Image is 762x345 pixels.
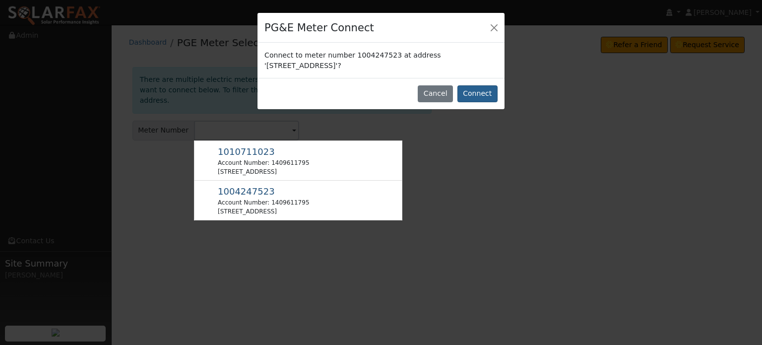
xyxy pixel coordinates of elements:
[218,186,275,197] span: 1004247523
[218,207,309,216] div: [STREET_ADDRESS]
[218,148,275,156] span: Usage Point: 6599420408
[218,167,309,176] div: [STREET_ADDRESS]
[457,85,498,102] button: Connect
[264,20,374,36] h4: PG&E Meter Connect
[218,188,275,196] span: Usage Point: 8075958181
[218,146,275,157] span: 1010711023
[218,198,309,207] div: Account Number: 1409611795
[218,158,309,167] div: Account Number: 1409611795
[487,20,501,34] button: Close
[418,85,453,102] button: Cancel
[257,43,505,77] div: Connect to meter number 1004247523 at address '[STREET_ADDRESS]'?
